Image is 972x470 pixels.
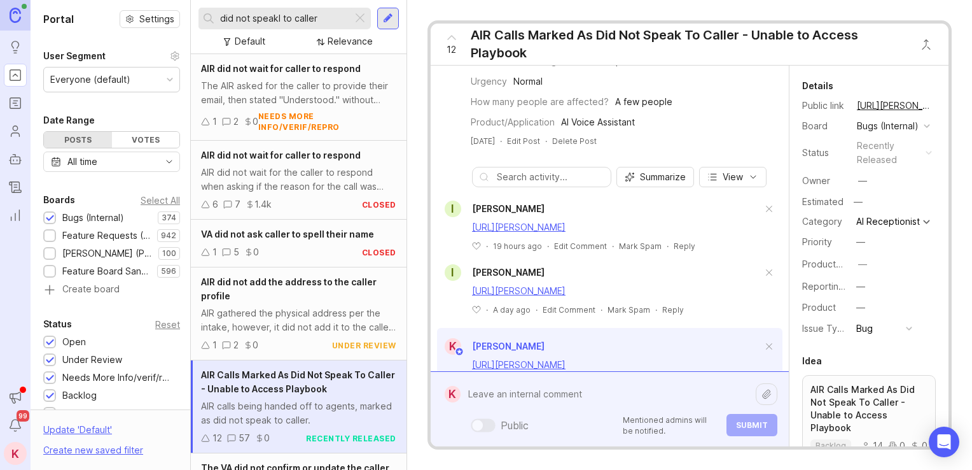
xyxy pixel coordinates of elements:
[486,241,488,252] div: ·
[4,148,27,171] a: Autopilot
[212,115,217,129] div: 1
[856,322,873,336] div: Bug
[437,264,545,281] a: I[PERSON_NAME]
[500,136,502,146] div: ·
[471,136,495,146] a: [DATE]
[201,276,377,301] span: AIR did not add the address to the caller profile
[162,248,176,259] p: 100
[802,281,870,292] label: Reporting Team
[4,386,27,409] button: Announcements
[445,264,461,281] div: I
[856,217,920,226] div: AI Receptionist
[162,213,176,223] p: 374
[43,11,74,27] h1: Portal
[161,231,176,241] p: 942
[493,241,542,252] span: 19 hours ago
[191,141,406,220] a: AIR did not wait for caller to respondAIR did not wait for the caller to respond when asking if t...
[536,304,538,315] div: ·
[850,194,866,210] div: —
[854,256,871,273] button: ProductboardID
[191,54,406,141] a: AIR did not wait for caller to respondThe AIR asked for the caller to provide their email, then s...
[201,79,396,107] div: The AIR asked for the caller to provide their email, then stated "Understood." without letting th...
[816,441,846,451] p: backlog
[139,13,174,25] span: Settings
[454,347,464,357] img: member badge
[62,335,86,349] div: Open
[615,95,672,109] div: A few people
[674,241,695,252] div: Reply
[619,241,662,252] button: Mark Spam
[201,166,396,194] div: AIR did not wait for the caller to respond when asking if the reason for the call was correct and...
[362,199,396,210] div: closed
[545,136,547,146] div: ·
[62,371,174,385] div: Needs More Info/verif/repro
[612,241,614,252] div: ·
[239,431,250,445] div: 57
[802,353,822,369] div: Idea
[802,215,847,229] div: Category
[445,201,461,217] div: I
[607,304,650,315] button: Mark Spam
[486,304,488,315] div: ·
[547,241,549,252] div: ·
[623,415,719,436] p: Mentioned admins will be notified.
[501,418,529,433] div: Public
[493,304,531,315] span: A day ago
[447,43,456,57] span: 12
[4,64,27,87] a: Portal
[161,266,176,276] p: 596
[43,317,72,332] div: Status
[802,119,847,133] div: Board
[50,73,130,87] div: Everyone (default)
[43,285,180,296] a: Create board
[802,259,870,269] label: ProductboardID
[17,410,29,422] span: 99
[233,338,239,352] div: 2
[802,375,936,460] a: AIR Calls Marked As Did Not Speak To Caller - Unable to Access Playbookbacklog1400
[723,171,743,183] span: View
[857,139,920,167] div: recently released
[141,197,180,204] div: Select All
[328,34,373,48] div: Relevance
[191,267,406,360] a: AIR did not add the address to the caller profileAIR gathered the physical address per the intake...
[513,75,543,89] div: Normal
[43,423,112,443] div: Update ' Default '
[62,229,151,243] div: Feature Requests (Internal)
[62,406,106,420] div: Candidate
[802,146,847,160] div: Status
[253,338,258,352] div: 0
[858,174,867,188] div: —
[472,222,566,232] a: [URL][PERSON_NAME]
[616,167,694,187] button: Summarize
[4,204,27,227] a: Reporting
[306,433,396,444] div: recently released
[62,353,122,367] div: Under Review
[62,264,151,278] div: Feature Board Sandbox [DATE]
[212,197,218,211] div: 6
[258,111,396,132] div: needs more info/verif/repro
[201,229,374,239] span: VA did not ask caller to spell their name
[910,441,927,450] div: 0
[437,338,545,355] a: K[PERSON_NAME]
[44,132,112,148] div: Posts
[445,338,461,355] div: K
[332,340,396,351] div: under review
[43,113,95,128] div: Date Range
[62,246,152,260] div: [PERSON_NAME] (Public)
[201,306,396,334] div: AIR gathered the physical address per the intake, however, it did not add it to the caller profile.
[253,115,258,129] div: 0
[4,92,27,115] a: Roadmaps
[472,359,566,370] a: [URL][PERSON_NAME]
[120,10,180,28] a: Settings
[212,338,217,352] div: 1
[67,155,97,169] div: All time
[655,304,657,315] div: ·
[856,301,865,315] div: —
[201,369,395,394] span: AIR Calls Marked As Did Not Speak To Caller - Unable to Access Playbook
[62,211,124,225] div: Bugs (Internal)
[4,442,27,465] button: K
[4,176,27,199] a: Changelog
[212,431,222,445] div: 12
[220,11,347,25] input: Search...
